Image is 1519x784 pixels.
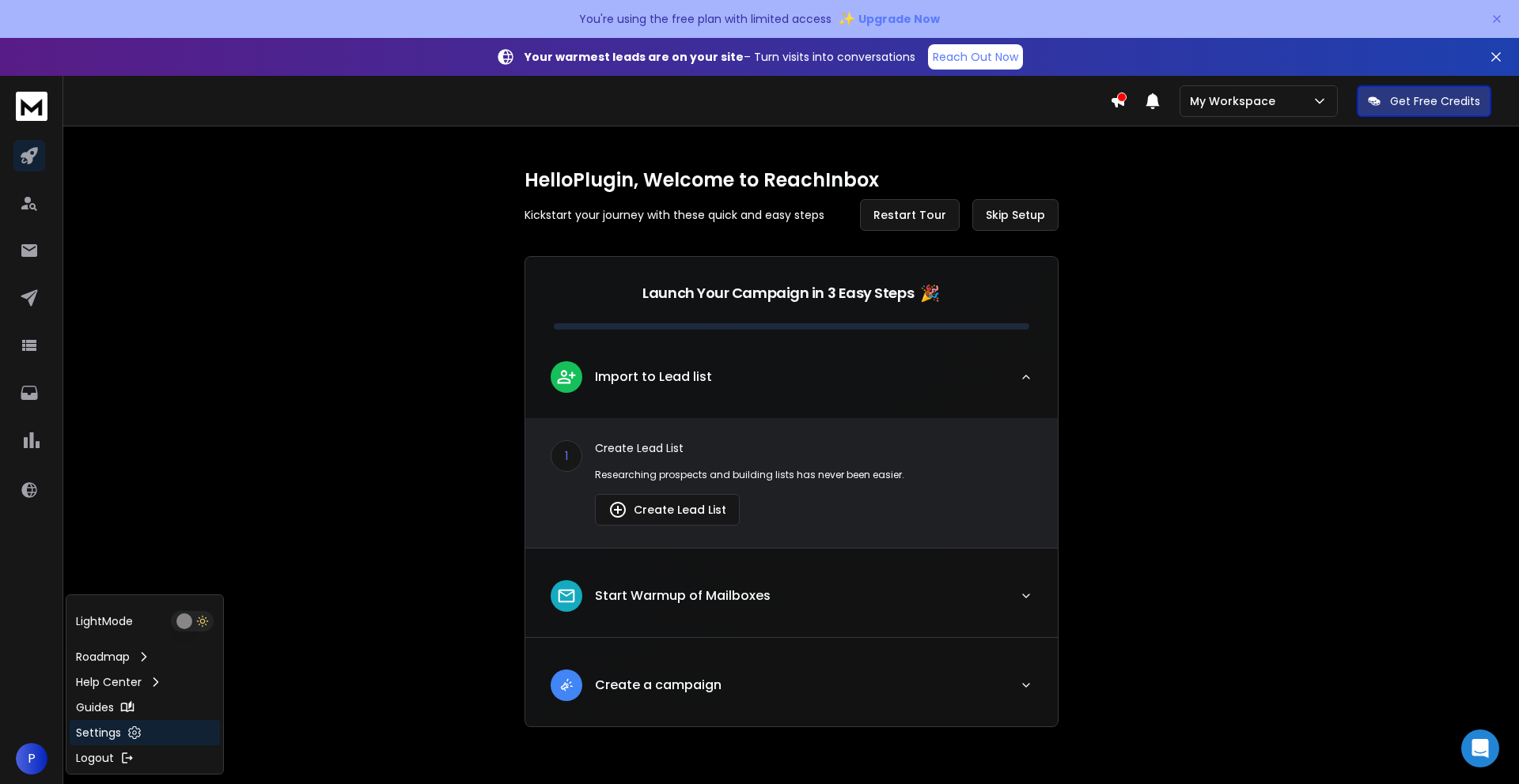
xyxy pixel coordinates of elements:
[860,199,960,231] button: Restart Tour
[525,567,1058,637] button: leadStart Warmup of Mailboxes
[920,282,940,304] span: 🎉
[556,586,577,606] img: lead
[525,49,744,65] strong: Your warmest leads are on your site
[16,92,47,121] img: logo
[1461,729,1499,767] div: Open Intercom Messenger
[70,644,220,669] a: Roadmap
[76,699,114,715] p: Guides
[933,49,1018,65] p: Reach Out Now
[76,649,130,665] p: Roadmap
[595,440,1032,456] p: Create Lead List
[579,11,831,27] p: You're using the free plan with limited access
[76,674,142,690] p: Help Center
[642,282,914,304] p: Launch Your Campaign in 3 Easy Steps
[76,750,114,766] p: Logout
[595,676,722,695] p: Create a campaign
[595,494,740,526] button: Create Lead List
[608,500,627,519] img: lead
[595,469,1032,481] p: Researching prospects and building lists has never been easier.
[986,207,1045,223] span: Skip Setup
[595,367,712,386] p: Import to Lead list
[70,720,220,745] a: Settings
[972,199,1059,231] button: Skip Setup
[1390,93,1480,109] p: Get Free Credits
[838,3,940,35] button: ✨Upgrade Now
[595,586,771,605] p: Start Warmup of Mailboxes
[525,418,1058,548] div: leadImport to Lead list
[1190,93,1282,109] p: My Workspace
[525,49,915,65] p: – Turn visits into conversations
[551,440,582,472] div: 1
[525,207,824,223] p: Kickstart your journey with these quick and easy steps
[525,168,1059,193] h1: Hello Plugin , Welcome to ReachInbox
[16,743,47,775] button: P
[70,695,220,720] a: Guides
[928,44,1023,70] a: Reach Out Now
[1357,85,1491,117] button: Get Free Credits
[858,11,940,27] span: Upgrade Now
[556,367,577,386] img: lead
[556,675,577,695] img: lead
[70,669,220,695] a: Help Center
[525,349,1058,418] button: leadImport to Lead list
[76,725,121,741] p: Settings
[525,657,1058,726] button: leadCreate a campaign
[838,8,855,30] span: ✨
[76,613,133,629] p: Light Mode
